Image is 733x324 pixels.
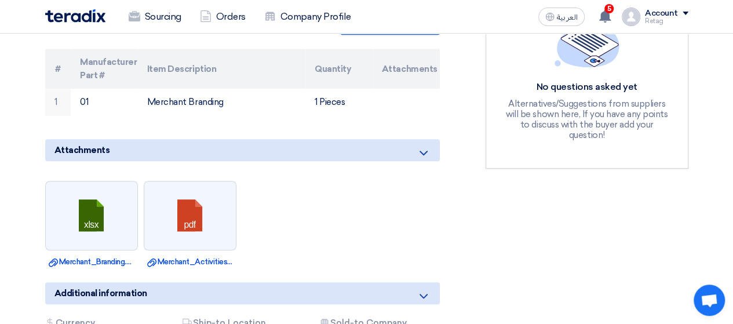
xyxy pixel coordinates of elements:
[71,49,138,89] th: Manufacturer Part #
[373,49,440,89] th: Attachments
[604,4,614,13] span: 5
[49,256,134,268] a: Merchant_Branding.xlsx
[622,8,640,26] img: profile_test.png
[305,89,373,116] td: 1 Pieces
[119,4,191,30] a: Sourcing
[502,99,672,140] div: Alternatives/Suggestions from suppliers will be shown here, If you have any points to discuss wit...
[45,9,105,23] img: Teradix logo
[54,287,147,300] span: Additional information
[645,9,678,19] div: Account
[138,89,305,116] td: Merchant Branding
[305,49,373,89] th: Quantity
[538,8,585,26] button: العربية
[71,89,138,116] td: 01
[557,13,578,21] span: العربية
[45,49,71,89] th: #
[45,89,71,116] td: 1
[138,49,305,89] th: Item Description
[502,81,672,93] div: No questions asked yet
[555,12,619,67] img: empty_state_list.svg
[255,4,360,30] a: Company Profile
[147,256,233,268] a: Merchant_Activities_Jameel_September__V.pdf
[54,144,110,156] span: Attachments
[191,4,255,30] a: Orders
[645,18,688,24] div: Retag
[694,285,725,316] div: Open chat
